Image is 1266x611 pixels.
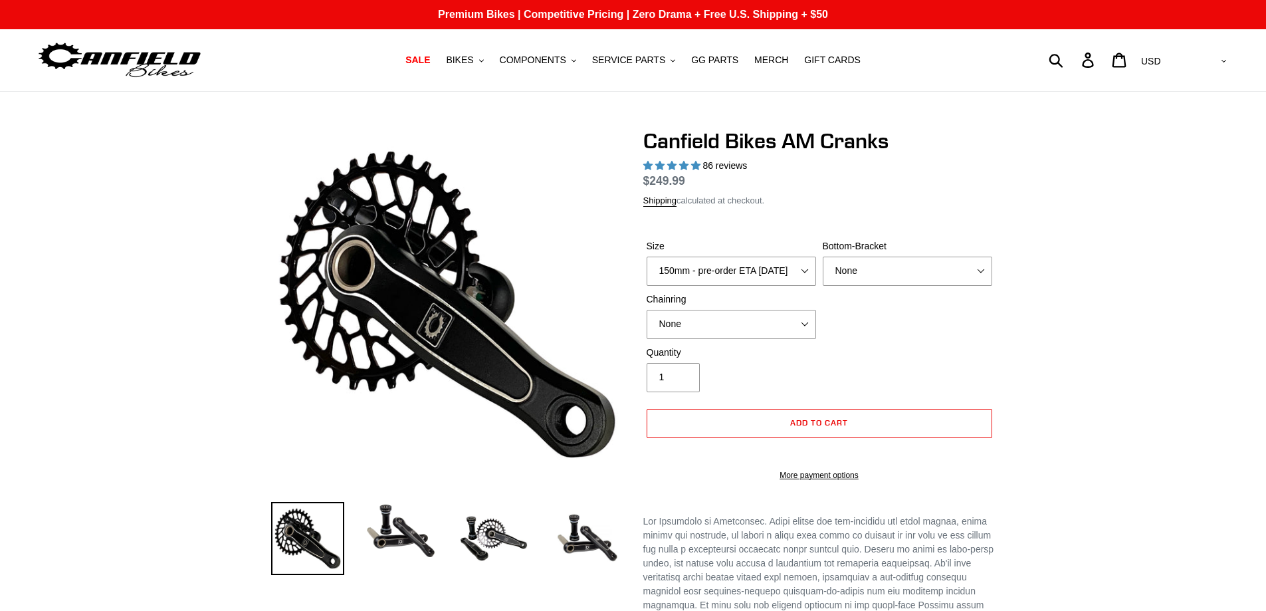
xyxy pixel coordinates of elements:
img: Load image into Gallery viewer, Canfield Cranks [364,502,437,560]
a: GIFT CARDS [797,51,867,69]
label: Size [647,239,816,253]
button: COMPONENTS [493,51,583,69]
a: GG PARTS [685,51,745,69]
span: 4.97 stars [643,160,703,171]
img: Load image into Gallery viewer, Canfield Bikes AM Cranks [271,502,344,575]
span: 86 reviews [702,160,747,171]
span: SERVICE PARTS [592,55,665,66]
span: Add to cart [790,418,848,428]
span: BIKES [446,55,473,66]
input: Search [1056,45,1090,74]
span: COMPONENTS [500,55,566,66]
h1: Canfield Bikes AM Cranks [643,128,996,154]
span: GG PARTS [691,55,738,66]
a: SALE [399,51,437,69]
a: MERCH [748,51,795,69]
button: Add to cart [647,409,992,438]
label: Bottom-Bracket [823,239,992,253]
span: $249.99 [643,174,685,187]
img: Canfield Bikes AM Cranks [274,131,621,478]
span: SALE [405,55,430,66]
button: SERVICE PARTS [585,51,682,69]
label: Chainring [647,293,816,306]
img: Load image into Gallery viewer, Canfield Bikes AM Cranks [457,502,530,575]
img: Canfield Bikes [37,39,203,81]
div: calculated at checkout. [643,194,996,207]
img: Load image into Gallery viewer, CANFIELD-AM_DH-CRANKS [550,502,623,575]
button: BIKES [439,51,490,69]
a: Shipping [643,195,677,207]
span: MERCH [754,55,788,66]
span: GIFT CARDS [804,55,861,66]
a: More payment options [647,469,992,481]
label: Quantity [647,346,816,360]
